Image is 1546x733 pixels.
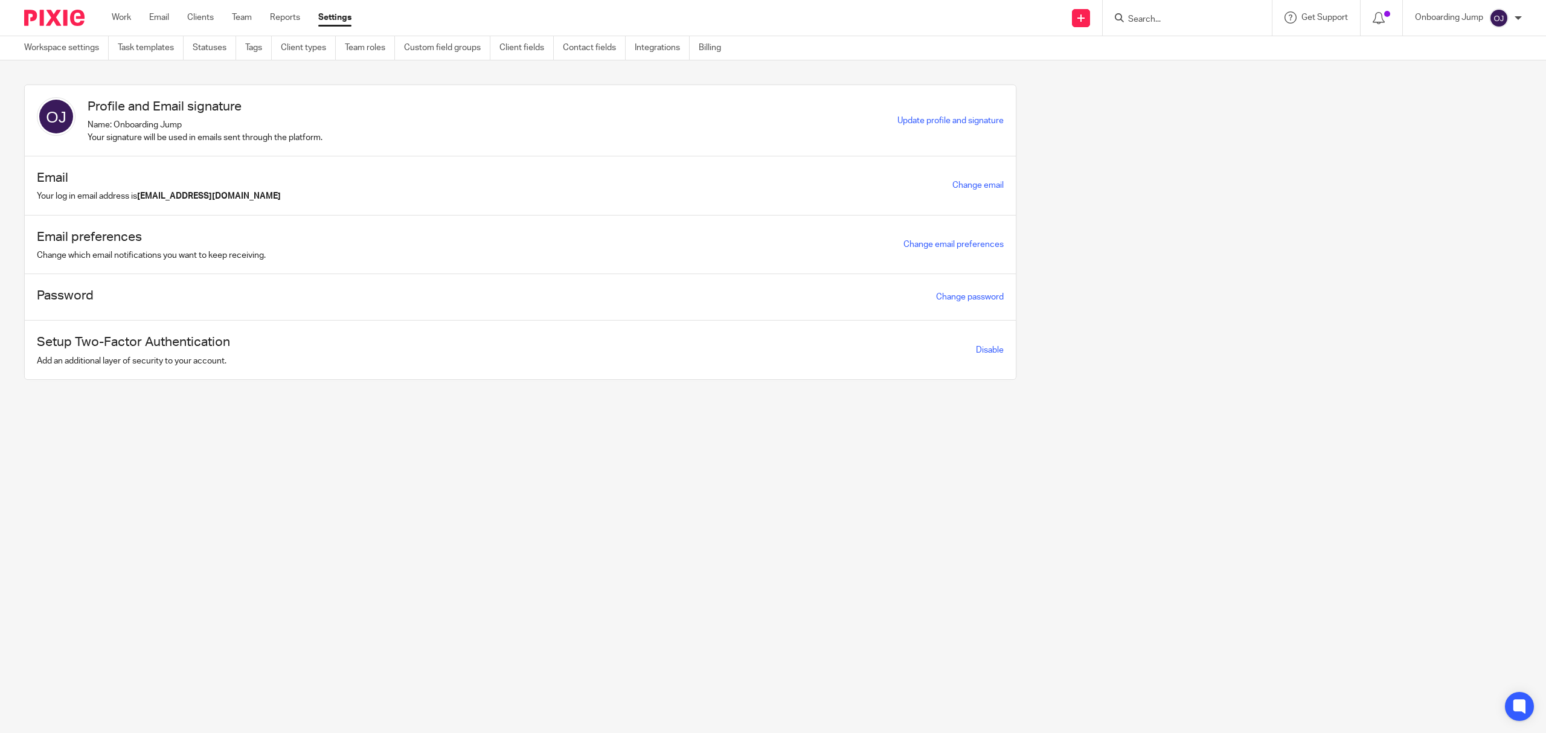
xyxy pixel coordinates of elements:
[88,119,322,144] p: Name: Onboarding Jump Your signature will be used in emails sent through the platform.
[37,228,266,246] h1: Email preferences
[37,355,230,367] p: Add an additional layer of security to your account.
[1301,13,1348,22] span: Get Support
[952,181,1004,190] a: Change email
[1127,14,1236,25] input: Search
[24,36,109,60] a: Workspace settings
[897,117,1004,125] a: Update profile and signature
[936,293,1004,301] a: Change password
[149,11,169,24] a: Email
[976,346,1004,354] a: Disable
[345,36,395,60] a: Team roles
[112,11,131,24] a: Work
[88,97,322,116] h1: Profile and Email signature
[193,36,236,60] a: Statuses
[699,36,730,60] a: Billing
[118,36,184,60] a: Task templates
[187,11,214,24] a: Clients
[903,240,1004,249] a: Change email preferences
[404,36,490,60] a: Custom field groups
[499,36,554,60] a: Client fields
[1489,8,1509,28] img: svg%3E
[137,192,281,200] b: [EMAIL_ADDRESS][DOMAIN_NAME]
[270,11,300,24] a: Reports
[318,11,351,24] a: Settings
[37,249,266,261] p: Change which email notifications you want to keep receiving.
[37,190,281,202] p: Your log in email address is
[1415,11,1483,24] p: Onboarding Jump
[37,286,94,305] h1: Password
[563,36,626,60] a: Contact fields
[24,10,85,26] img: Pixie
[232,11,252,24] a: Team
[37,97,75,136] img: svg%3E
[635,36,690,60] a: Integrations
[281,36,336,60] a: Client types
[245,36,272,60] a: Tags
[37,333,230,351] h1: Setup Two-Factor Authentication
[37,168,281,187] h1: Email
